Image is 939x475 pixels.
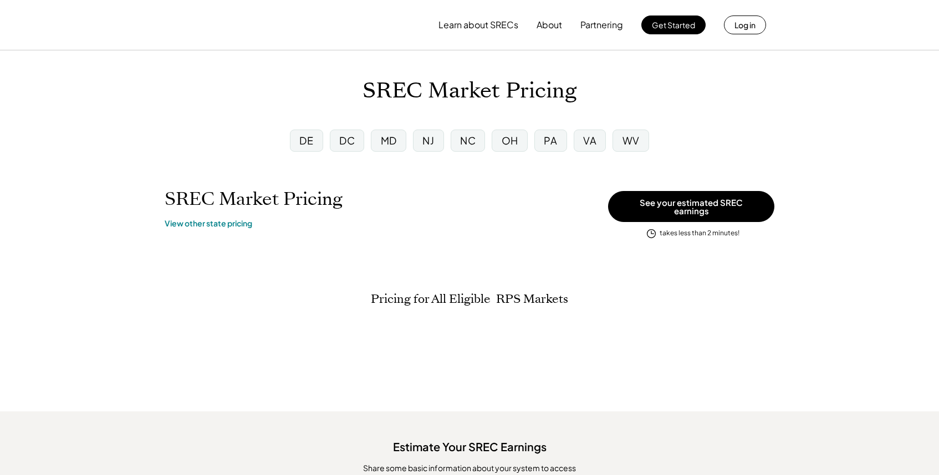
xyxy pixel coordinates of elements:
div: DE [299,133,313,147]
img: yH5BAEAAAAALAAAAAABAAEAAAIBRAA7 [173,6,265,44]
div: NJ [422,133,434,147]
button: Learn about SRECs [438,14,518,36]
h2: Pricing for All Eligible RPS Markets [371,292,568,306]
div: WV [622,133,640,147]
h1: SREC Market Pricing [363,78,576,104]
div: NC [460,133,476,147]
div: takes less than 2 minutes! [660,229,739,238]
div: PA [544,133,557,147]
div: VA [583,133,596,147]
button: Log in [724,16,766,34]
button: About [537,14,562,36]
div: OH [502,133,518,147]
div: DC [339,133,355,147]
button: Partnering [580,14,623,36]
button: See your estimated SREC earnings [608,191,774,222]
div: MD [381,133,397,147]
h1: SREC Market Pricing [165,188,343,210]
button: Get Started [641,16,706,34]
div: Estimate Your SREC Earnings [11,433,928,455]
a: View other state pricing [165,218,252,229]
